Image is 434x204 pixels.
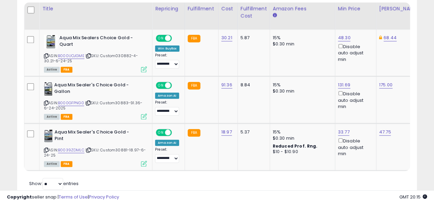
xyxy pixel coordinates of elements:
[273,41,330,47] div: $0.30 min
[188,129,200,137] small: FBA
[379,82,392,88] a: 175.00
[273,143,318,149] b: Reduced Prof. Rng.
[44,82,147,119] div: ASIN:
[44,67,60,73] span: All listings currently available for purchase on Amazon
[241,5,267,20] div: Fulfillment Cost
[156,83,165,88] span: ON
[44,129,147,166] div: ASIN:
[221,5,235,12] div: Cost
[155,93,179,99] div: Amazon AI
[156,130,165,136] span: ON
[44,35,147,72] div: ASIN:
[171,35,182,41] span: OFF
[61,161,72,167] span: FBA
[338,82,350,88] a: 131.69
[58,147,84,153] a: B0039ZDMLC
[59,35,143,49] b: Aqua Mix Sealers Choice Gold - Quart
[273,35,330,41] div: 15%
[156,35,165,41] span: ON
[44,82,52,96] img: 51DGpON4WXL._SL40_.jpg
[171,130,182,136] span: OFF
[379,5,420,12] div: [PERSON_NAME]
[54,82,138,96] b: Aqua Mix Sealer's Choice Gold - Gallon
[188,5,215,12] div: Fulfillment
[44,147,146,158] span: | SKU: Custom30881-18.97-6-24-25
[44,161,60,167] span: All listings currently available for purchase on Amazon
[61,114,72,120] span: FBA
[221,129,232,136] a: 18.97
[338,34,351,41] a: 48.30
[44,35,58,49] img: 51-4NHHCMUL._SL40_.jpg
[155,140,179,146] div: Amazon AI
[241,129,265,135] div: 5.37
[338,129,350,136] a: 33.77
[42,5,149,12] div: Title
[55,129,138,143] b: Aqua Mix Sealer's Choice Gold - Pint
[58,53,84,59] a: B000UOJGME
[221,34,232,41] a: 30.21
[89,194,119,200] a: Privacy Policy
[273,135,330,141] div: $0.30 min
[273,5,332,12] div: Amazon Fees
[273,149,330,155] div: $10 - $10.90
[44,129,53,143] img: 41T8WBE-85L._SL40_.jpg
[273,82,330,88] div: 15%
[171,83,182,88] span: OFF
[155,147,179,163] div: Preset:
[7,194,32,200] strong: Copyright
[399,194,427,200] span: 2025-09-8 20:15 GMT
[338,137,371,157] div: Disable auto adjust min
[61,67,72,73] span: FBA
[44,53,138,63] span: | SKU: Custom030882-4-30.21-6-24-25
[241,35,265,41] div: 5.87
[384,34,397,41] a: 68.44
[241,82,265,88] div: 8.84
[221,82,232,88] a: 91.36
[58,100,84,106] a: B000GFPNG0
[273,88,330,94] div: $0.30 min
[44,100,142,110] span: | SKU: Custom30883-91.36-6-24-2025
[44,114,60,120] span: All listings currently available for purchase on Amazon
[338,43,371,63] div: Disable auto adjust min
[273,129,330,135] div: 15%
[379,129,391,136] a: 47.75
[155,45,179,52] div: Win BuyBox
[188,35,200,42] small: FBA
[338,5,373,12] div: Min Price
[29,180,79,187] span: Show: entries
[59,194,88,200] a: Terms of Use
[155,53,179,68] div: Preset:
[273,12,277,19] small: Amazon Fees.
[7,194,119,201] div: seller snap | |
[338,90,371,110] div: Disable auto adjust min
[155,5,182,12] div: Repricing
[188,82,200,89] small: FBA
[155,100,179,116] div: Preset:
